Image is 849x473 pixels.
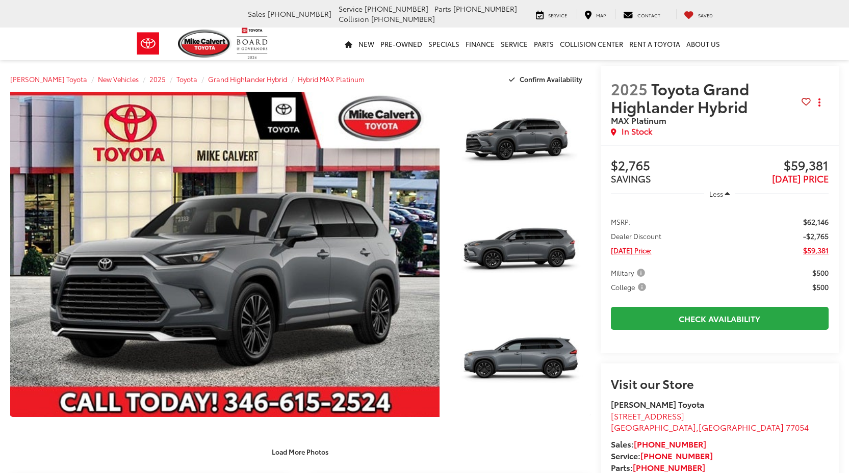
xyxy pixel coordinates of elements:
[698,12,713,18] span: Saved
[596,12,606,18] span: Map
[611,77,751,117] span: Toyota Grand Highlander Hybrid
[812,282,829,292] span: $500
[178,30,232,58] img: Mike Calvert Toyota
[634,438,706,450] a: [PHONE_NUMBER]
[449,311,591,418] img: 2025 Toyota Grand Highlander Hybrid Hybrid MAX Platinum
[812,268,829,278] span: $500
[6,90,444,418] img: 2025 Toyota Grand Highlander Hybrid Hybrid MAX Platinum
[265,443,336,461] button: Load More Photos
[676,9,721,19] a: My Saved Vehicles
[611,159,720,174] span: $2,765
[611,268,649,278] button: Military
[339,4,363,14] span: Service
[577,9,613,19] a: Map
[98,74,139,84] a: New Vehicles
[803,231,829,241] span: -$2,765
[611,231,661,241] span: Dealer Discount
[611,268,647,278] span: Military
[451,312,590,417] a: Expand Photo 3
[449,91,591,197] img: 2025 Toyota Grand Highlander Hybrid Hybrid MAX Platinum
[449,201,591,307] img: 2025 Toyota Grand Highlander Hybrid Hybrid MAX Platinum
[298,74,365,84] a: Hybrid MAX Platinum
[611,398,704,410] strong: [PERSON_NAME] Toyota
[557,28,626,60] a: Collision Center
[268,9,331,19] span: [PHONE_NUMBER]
[709,189,723,198] span: Less
[637,12,660,18] span: Contact
[451,92,590,196] a: Expand Photo 1
[611,438,706,450] strong: Sales:
[611,421,696,433] span: [GEOGRAPHIC_DATA]
[611,450,713,461] strong: Service:
[531,28,557,60] a: Parts
[548,12,567,18] span: Service
[772,172,829,185] span: [DATE] PRICE
[462,28,498,60] a: Finance
[611,410,684,422] span: [STREET_ADDRESS]
[149,74,166,84] a: 2025
[611,421,809,433] span: ,
[10,92,440,417] a: Expand Photo 0
[342,28,355,60] a: Home
[633,461,705,473] a: [PHONE_NUMBER]
[611,77,648,99] span: 2025
[719,159,829,174] span: $59,381
[683,28,723,60] a: About Us
[248,9,266,19] span: Sales
[611,217,631,227] span: MSRP:
[611,282,650,292] button: College
[176,74,197,84] a: Toyota
[208,74,287,84] a: Grand Highlander Hybrid
[811,94,829,112] button: Actions
[611,245,652,255] span: [DATE] Price:
[611,461,705,473] strong: Parts:
[699,421,784,433] span: [GEOGRAPHIC_DATA]
[786,421,809,433] span: 77054
[622,125,652,137] span: In Stock
[377,28,425,60] a: Pre-Owned
[615,9,668,19] a: Contact
[626,28,683,60] a: Rent a Toyota
[611,282,648,292] span: College
[339,14,369,24] span: Collision
[611,172,651,185] span: SAVINGS
[425,28,462,60] a: Specials
[453,4,517,14] span: [PHONE_NUMBER]
[818,98,820,107] span: dropdown dots
[355,28,377,60] a: New
[365,4,428,14] span: [PHONE_NUMBER]
[371,14,435,24] span: [PHONE_NUMBER]
[129,27,167,60] img: Toyota
[803,217,829,227] span: $62,146
[434,4,451,14] span: Parts
[10,74,87,84] a: [PERSON_NAME] Toyota
[503,70,590,88] button: Confirm Availability
[451,202,590,306] a: Expand Photo 2
[520,74,582,84] span: Confirm Availability
[640,450,713,461] a: [PHONE_NUMBER]
[528,9,575,19] a: Service
[704,185,735,203] button: Less
[611,410,809,433] a: [STREET_ADDRESS] [GEOGRAPHIC_DATA],[GEOGRAPHIC_DATA] 77054
[803,245,829,255] span: $59,381
[498,28,531,60] a: Service
[611,307,829,330] a: Check Availability
[611,114,666,126] span: MAX Platinum
[611,377,829,390] h2: Visit our Store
